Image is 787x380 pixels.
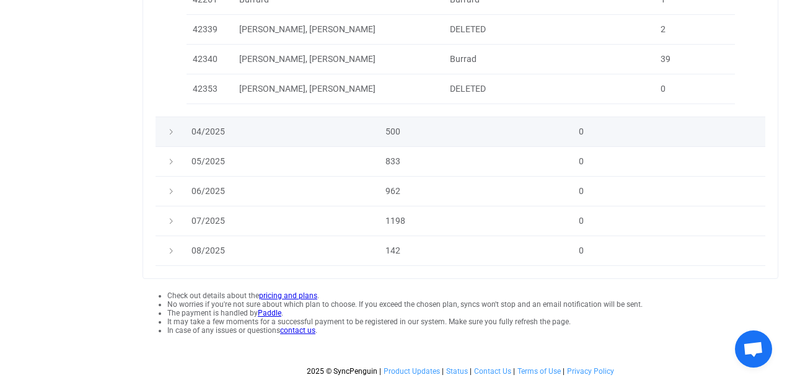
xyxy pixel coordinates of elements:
[233,22,444,37] div: [PERSON_NAME], [PERSON_NAME]
[654,52,735,66] div: 39
[379,184,573,198] div: 962
[280,326,315,335] a: contact us
[185,125,379,139] div: 04/2025
[444,82,654,96] div: DELETED
[573,214,766,228] div: 0
[185,244,379,258] div: 08/2025
[187,52,233,66] div: 42340
[167,300,778,309] li: No worries if you're not sure about which plan to choose. If you exceed the chosen plan, syncs wo...
[379,214,573,228] div: 1198
[379,154,573,169] div: 833
[379,125,573,139] div: 500
[573,184,766,198] div: 0
[258,309,281,317] a: Paddle
[517,367,561,376] a: Terms of Use
[185,214,379,228] div: 07/2025
[187,82,233,96] div: 42353
[470,367,472,376] span: |
[185,154,379,169] div: 05/2025
[187,22,233,37] div: 42339
[573,244,766,258] div: 0
[573,125,766,139] div: 0
[233,52,444,66] div: [PERSON_NAME], [PERSON_NAME]
[654,22,735,37] div: 2
[473,367,512,376] a: Contact Us
[442,367,444,376] span: |
[446,367,468,376] a: Status
[563,367,565,376] span: |
[167,309,778,317] li: The payment is handled by .
[444,52,654,66] div: Burrad
[307,367,377,376] span: 2025 © SyncPenguin
[513,367,515,376] span: |
[444,22,654,37] div: DELETED
[379,367,381,376] span: |
[735,330,772,368] a: Open chat
[185,184,379,198] div: 06/2025
[167,326,778,335] li: In case of any issues or questions .
[167,291,778,300] li: Check out details about the .
[167,317,778,326] li: It may take a few moments for a successful payment to be registered in our system. Make sure you ...
[567,367,614,376] span: Privacy Policy
[654,82,735,96] div: 0
[474,367,511,376] span: Contact Us
[384,367,440,376] span: Product Updates
[233,82,444,96] div: [PERSON_NAME], [PERSON_NAME]
[573,154,766,169] div: 0
[379,244,573,258] div: 142
[259,291,317,300] a: pricing and plans
[566,367,615,376] a: Privacy Policy
[383,367,441,376] a: Product Updates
